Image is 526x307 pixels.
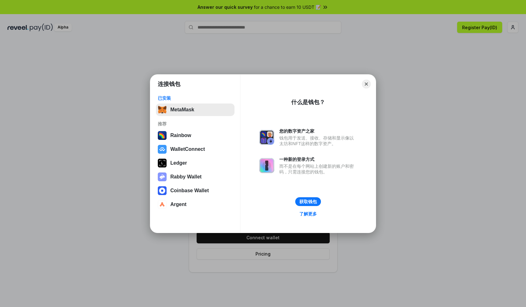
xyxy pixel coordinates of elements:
[158,172,167,181] img: svg+xml,%3Csvg%20xmlns%3D%22http%3A%2F%2Fwww.w3.org%2F2000%2Fsvg%22%20fill%3D%22none%22%20viewBox...
[158,121,233,127] div: 推荐
[362,80,371,88] button: Close
[170,133,191,138] div: Rainbow
[170,188,209,193] div: Coinbase Wallet
[158,145,167,154] img: svg+xml,%3Csvg%20width%3D%2228%22%20height%3D%2228%22%20viewBox%3D%220%200%2028%2028%22%20fill%3D...
[156,198,235,211] button: Argent
[291,98,325,106] div: 什么是钱包？
[158,131,167,140] img: svg+xml,%3Csvg%20width%3D%22120%22%20height%3D%22120%22%20viewBox%3D%220%200%20120%20120%22%20fil...
[170,174,202,180] div: Rabby Wallet
[156,171,235,183] button: Rabby Wallet
[279,128,357,134] div: 您的数字资产之家
[296,210,321,218] a: 了解更多
[156,129,235,142] button: Rainbow
[279,135,357,146] div: 钱包用于发送、接收、存储和显示像以太坊和NFT这样的数字资产。
[279,163,357,175] div: 而不是在每个网站上创建新的账户和密码，只需连接您的钱包。
[170,146,205,152] div: WalletConnect
[170,160,187,166] div: Ledger
[158,105,167,114] img: svg+xml,%3Csvg%20fill%3D%22none%22%20height%3D%2233%22%20viewBox%3D%220%200%2035%2033%22%20width%...
[259,158,274,173] img: svg+xml,%3Csvg%20xmlns%3D%22http%3A%2F%2Fwww.w3.org%2F2000%2Fsvg%22%20fill%3D%22none%22%20viewBox...
[279,156,357,162] div: 一种新的登录方式
[295,197,321,206] button: 获取钱包
[259,130,274,145] img: svg+xml,%3Csvg%20xmlns%3D%22http%3A%2F%2Fwww.w3.org%2F2000%2Fsvg%22%20fill%3D%22none%22%20viewBox...
[158,200,167,209] img: svg+xml,%3Csvg%20width%3D%2228%22%20height%3D%2228%22%20viewBox%3D%220%200%2028%2028%22%20fill%3D...
[299,199,317,204] div: 获取钱包
[156,184,235,197] button: Coinbase Wallet
[158,95,233,101] div: 已安装
[156,103,235,116] button: MetaMask
[156,157,235,169] button: Ledger
[158,80,180,88] h1: 连接钱包
[158,159,167,167] img: svg+xml,%3Csvg%20xmlns%3D%22http%3A%2F%2Fwww.w3.org%2F2000%2Fsvg%22%20width%3D%2228%22%20height%3...
[156,143,235,156] button: WalletConnect
[170,107,194,113] div: MetaMask
[170,202,187,207] div: Argent
[299,211,317,217] div: 了解更多
[158,186,167,195] img: svg+xml,%3Csvg%20width%3D%2228%22%20height%3D%2228%22%20viewBox%3D%220%200%2028%2028%22%20fill%3D...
